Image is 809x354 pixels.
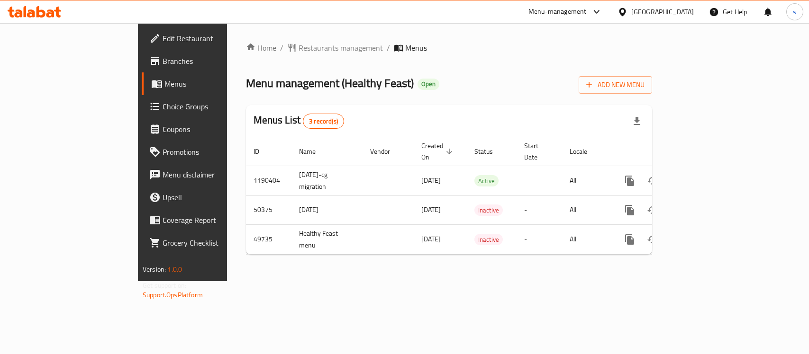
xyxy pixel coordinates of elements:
[246,137,717,255] table: enhanced table
[418,80,439,88] span: Open
[611,137,717,166] th: Actions
[163,55,265,67] span: Branches
[142,186,273,209] a: Upsell
[143,279,186,292] span: Get support on:
[280,42,283,53] li: /
[254,146,272,157] span: ID
[163,192,265,203] span: Upsell
[474,146,505,157] span: Status
[474,176,499,186] span: Active
[631,7,694,17] div: [GEOGRAPHIC_DATA]
[142,163,273,186] a: Menu disclaimer
[142,118,273,141] a: Coupons
[562,224,611,254] td: All
[421,140,455,163] span: Created On
[143,289,203,301] a: Support.OpsPlatform
[291,166,363,195] td: [DATE]-cg migration
[246,42,652,53] nav: breadcrumb
[626,110,648,133] div: Export file
[586,79,645,91] span: Add New Menu
[163,101,265,112] span: Choice Groups
[167,263,182,275] span: 1.0.0
[291,195,363,224] td: [DATE]
[287,42,383,53] a: Restaurants management
[579,76,652,94] button: Add New Menu
[163,146,265,158] span: Promotions
[163,169,265,180] span: Menu disclaimer
[164,78,265,89] span: Menus
[641,169,664,192] button: Change Status
[517,166,562,195] td: -
[142,209,273,231] a: Coverage Report
[474,175,499,186] div: Active
[303,114,344,129] div: Total records count
[618,228,641,251] button: more
[163,124,265,135] span: Coupons
[562,195,611,224] td: All
[562,166,611,195] td: All
[142,95,273,118] a: Choice Groups
[163,237,265,248] span: Grocery Checklist
[246,72,414,94] span: Menu management ( Healthy Feast )
[421,233,441,245] span: [DATE]
[641,228,664,251] button: Change Status
[143,263,166,275] span: Version:
[618,169,641,192] button: more
[299,146,328,157] span: Name
[142,231,273,254] a: Grocery Checklist
[793,7,796,17] span: s
[421,174,441,186] span: [DATE]
[524,140,551,163] span: Start Date
[528,6,587,18] div: Menu-management
[474,234,503,245] div: Inactive
[641,199,664,221] button: Change Status
[299,42,383,53] span: Restaurants management
[142,50,273,72] a: Branches
[517,195,562,224] td: -
[421,204,441,216] span: [DATE]
[163,214,265,226] span: Coverage Report
[618,199,641,221] button: more
[517,224,562,254] td: -
[418,79,439,90] div: Open
[254,113,344,129] h2: Menus List
[474,205,503,216] span: Inactive
[370,146,402,157] span: Vendor
[570,146,600,157] span: Locale
[142,72,273,95] a: Menus
[405,42,427,53] span: Menus
[291,224,363,254] td: Healthy Feast menu
[303,117,344,126] span: 3 record(s)
[387,42,390,53] li: /
[142,27,273,50] a: Edit Restaurant
[142,141,273,163] a: Promotions
[474,234,503,245] span: Inactive
[163,33,265,44] span: Edit Restaurant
